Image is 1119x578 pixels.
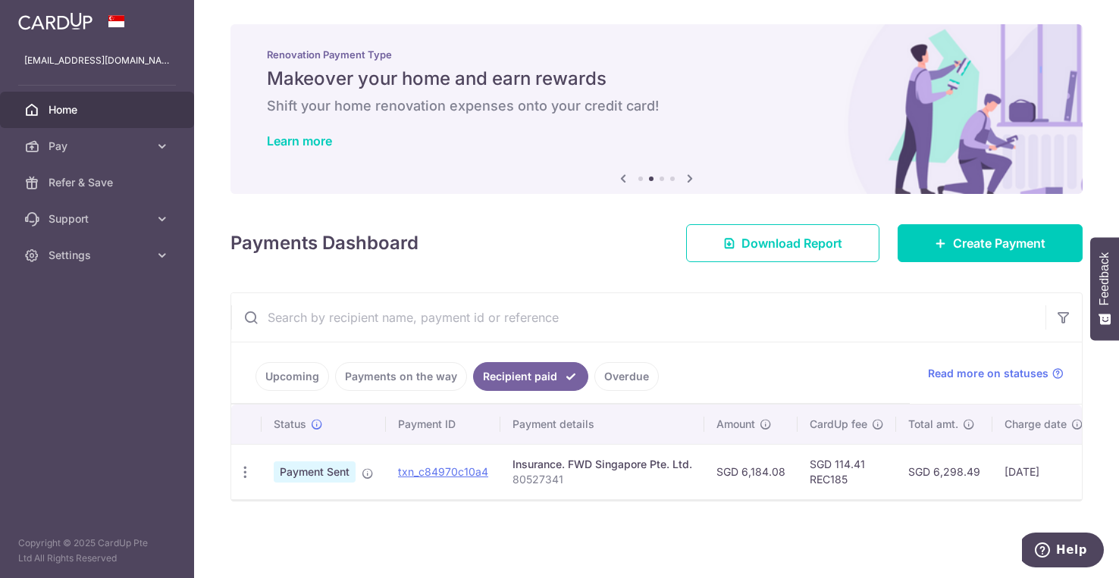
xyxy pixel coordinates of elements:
[928,366,1064,381] a: Read more on statuses
[24,53,170,68] p: [EMAIL_ADDRESS][DOMAIN_NAME]
[255,362,329,391] a: Upcoming
[704,444,798,499] td: SGD 6,184.08
[686,224,879,262] a: Download Report
[500,405,704,444] th: Payment details
[810,417,867,432] span: CardUp fee
[896,444,992,499] td: SGD 6,298.49
[267,133,332,148] a: Learn more
[386,405,500,444] th: Payment ID
[594,362,659,391] a: Overdue
[49,102,149,117] span: Home
[398,465,488,478] a: txn_c84970c10a4
[953,234,1045,252] span: Create Payment
[716,417,755,432] span: Amount
[231,293,1045,342] input: Search by recipient name, payment id or reference
[898,224,1083,262] a: Create Payment
[230,24,1083,194] img: Renovation banner
[1098,252,1111,305] span: Feedback
[512,472,692,487] p: 80527341
[473,362,588,391] a: Recipient paid
[908,417,958,432] span: Total amt.
[992,444,1095,499] td: [DATE]
[741,234,842,252] span: Download Report
[512,457,692,472] div: Insurance. FWD Singapore Pte. Ltd.
[230,230,418,257] h4: Payments Dashboard
[49,175,149,190] span: Refer & Save
[1090,237,1119,340] button: Feedback - Show survey
[274,417,306,432] span: Status
[49,139,149,154] span: Pay
[267,48,1046,61] p: Renovation Payment Type
[798,444,896,499] td: SGD 114.41 REC185
[49,248,149,263] span: Settings
[267,97,1046,115] h6: Shift your home renovation expenses onto your credit card!
[18,12,92,30] img: CardUp
[1022,533,1104,570] iframe: Opens a widget where you can find more information
[267,67,1046,91] h5: Makeover your home and earn rewards
[274,461,356,483] span: Payment Sent
[1005,417,1067,432] span: Charge date
[49,211,149,227] span: Support
[928,366,1048,381] span: Read more on statuses
[335,362,467,391] a: Payments on the way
